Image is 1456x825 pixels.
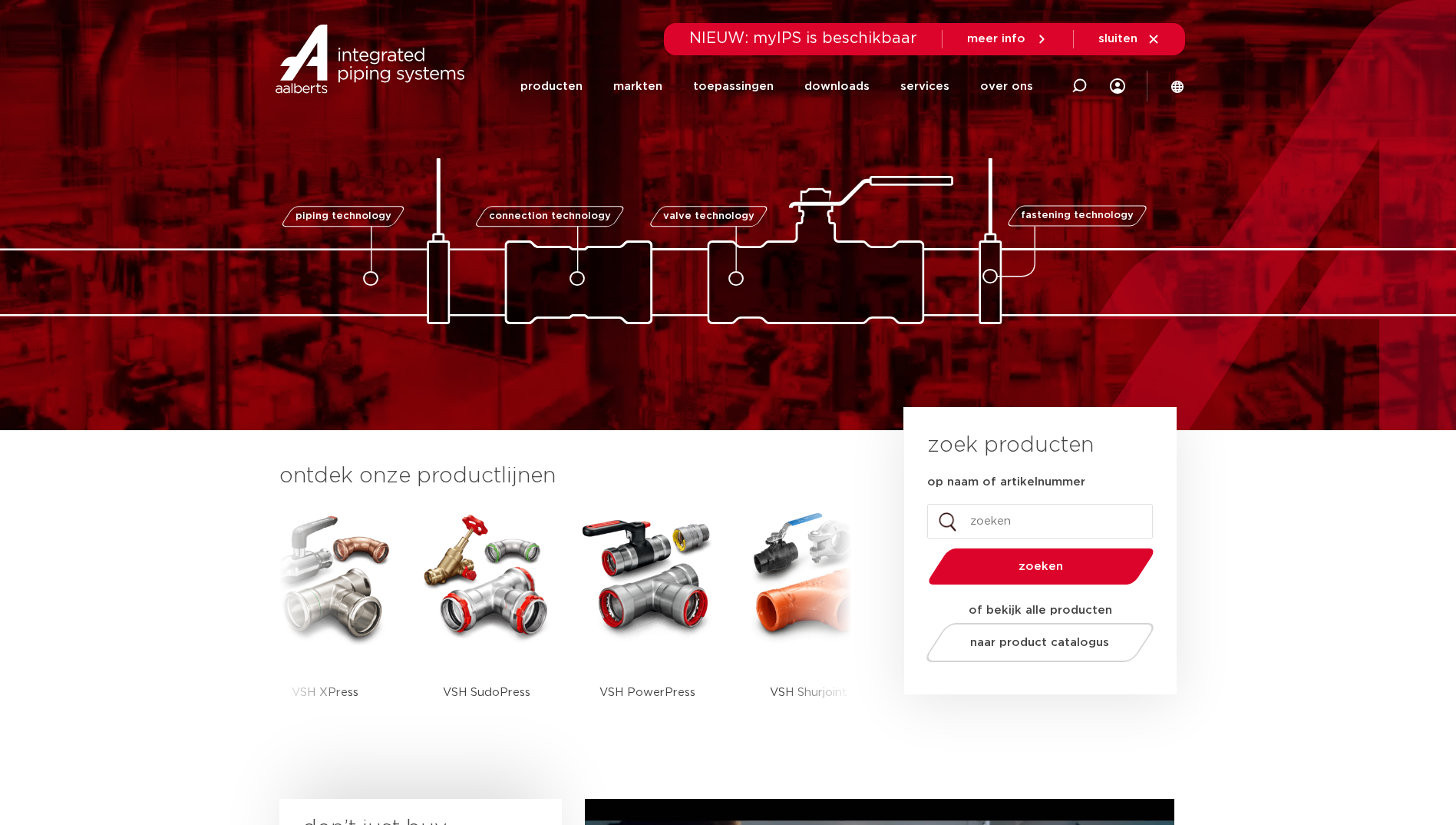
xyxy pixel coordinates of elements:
span: NIEUW: myIPS is beschikbaar [689,31,917,46]
span: piping technology [295,211,391,221]
p: VSH SudoPress [443,645,530,740]
span: naar product catalogus [970,637,1109,648]
a: services [900,57,949,116]
input: zoeken [927,504,1153,539]
a: downloads [804,57,870,116]
p: VSH PowerPress [599,645,695,740]
strong: of bekijk alle producten [969,605,1112,616]
a: toepassingen [693,57,774,116]
div: my IPS [1110,55,1125,117]
p: VSH Shurjoint [770,645,847,740]
a: sluiten [1098,32,1161,46]
a: VSH Shurjoint [740,507,878,740]
h3: ontdek onze productlijnen [279,461,852,492]
span: connection technology [488,211,610,221]
a: markten [613,57,662,116]
span: meer info [967,33,1025,45]
span: fastening technology [1021,211,1134,221]
span: sluiten [1098,33,1137,45]
a: producten [520,57,583,116]
p: VSH XPress [292,645,358,740]
button: zoeken [922,547,1160,586]
label: op naam of artikelnummer [927,475,1085,490]
span: zoeken [968,561,1114,572]
a: VSH SudoPress [418,507,556,740]
a: VSH XPress [256,507,395,740]
a: VSH PowerPress [579,507,717,740]
a: naar product catalogus [922,623,1157,662]
a: over ons [980,57,1033,116]
h3: zoek producten [927,430,1094,461]
span: valve technology [663,211,754,221]
a: meer info [967,32,1048,46]
nav: Menu [520,57,1033,116]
